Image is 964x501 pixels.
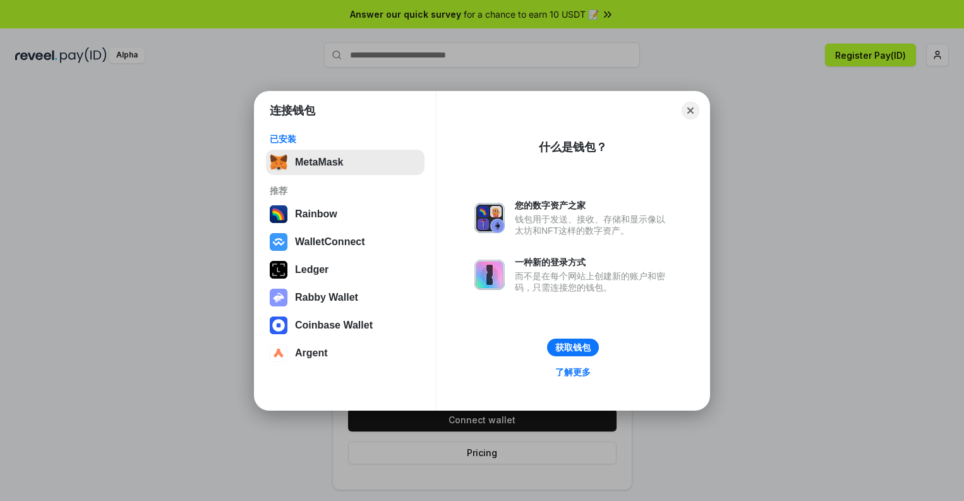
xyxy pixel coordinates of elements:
button: MetaMask [266,150,425,175]
button: Rainbow [266,202,425,227]
div: 推荐 [270,185,421,196]
button: Argent [266,341,425,366]
img: svg+xml,%3Csvg%20xmlns%3D%22http%3A%2F%2Fwww.w3.org%2F2000%2Fsvg%22%20width%3D%2228%22%20height%3... [270,261,287,279]
div: 而不是在每个网站上创建新的账户和密码，只需连接您的钱包。 [515,270,672,293]
img: svg+xml,%3Csvg%20width%3D%2228%22%20height%3D%2228%22%20viewBox%3D%220%200%2028%2028%22%20fill%3D... [270,344,287,362]
div: Coinbase Wallet [295,320,373,331]
div: 已安装 [270,133,421,145]
div: Rainbow [295,208,337,220]
h1: 连接钱包 [270,103,315,118]
button: Coinbase Wallet [266,313,425,338]
div: Argent [295,347,328,359]
div: 获取钱包 [555,342,591,353]
button: WalletConnect [266,229,425,255]
div: 钱包用于发送、接收、存储和显示像以太坊和NFT这样的数字资产。 [515,214,672,236]
div: 什么是钱包？ [539,140,607,155]
button: Rabby Wallet [266,285,425,310]
div: 您的数字资产之家 [515,200,672,211]
button: 获取钱包 [547,339,599,356]
div: MetaMask [295,157,343,168]
img: svg+xml,%3Csvg%20width%3D%22120%22%20height%3D%22120%22%20viewBox%3D%220%200%20120%20120%22%20fil... [270,205,287,223]
div: 了解更多 [555,366,591,378]
button: Ledger [266,257,425,282]
img: svg+xml,%3Csvg%20width%3D%2228%22%20height%3D%2228%22%20viewBox%3D%220%200%2028%2028%22%20fill%3D... [270,233,287,251]
a: 了解更多 [548,364,598,380]
img: svg+xml,%3Csvg%20xmlns%3D%22http%3A%2F%2Fwww.w3.org%2F2000%2Fsvg%22%20fill%3D%22none%22%20viewBox... [474,260,505,290]
div: WalletConnect [295,236,365,248]
img: svg+xml,%3Csvg%20fill%3D%22none%22%20height%3D%2233%22%20viewBox%3D%220%200%2035%2033%22%20width%... [270,154,287,171]
div: 一种新的登录方式 [515,257,672,268]
img: svg+xml,%3Csvg%20xmlns%3D%22http%3A%2F%2Fwww.w3.org%2F2000%2Fsvg%22%20fill%3D%22none%22%20viewBox... [270,289,287,306]
div: Rabby Wallet [295,292,358,303]
img: svg+xml,%3Csvg%20width%3D%2228%22%20height%3D%2228%22%20viewBox%3D%220%200%2028%2028%22%20fill%3D... [270,317,287,334]
img: svg+xml,%3Csvg%20xmlns%3D%22http%3A%2F%2Fwww.w3.org%2F2000%2Fsvg%22%20fill%3D%22none%22%20viewBox... [474,203,505,233]
div: Ledger [295,264,328,275]
button: Close [682,102,699,119]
